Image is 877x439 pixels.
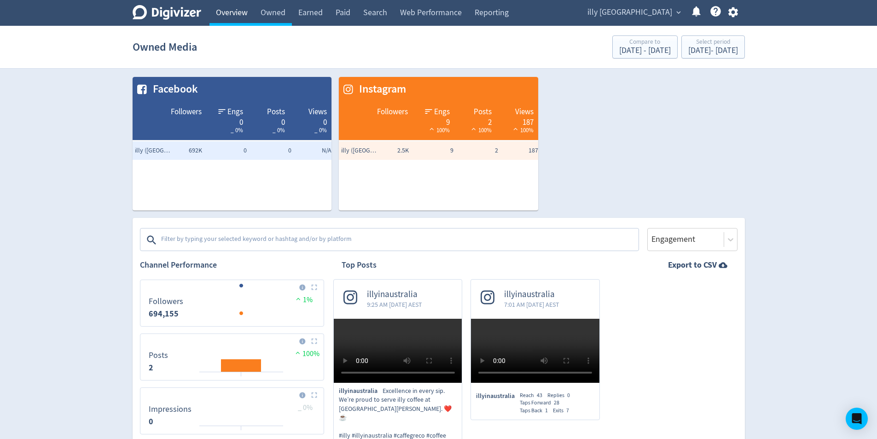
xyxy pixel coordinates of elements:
[500,141,545,160] td: 187
[688,47,738,55] div: [DATE] - [DATE]
[267,106,285,117] span: Posts
[294,295,303,302] img: positive-performance.svg
[846,408,868,430] div: Open Intercom Messenger
[252,117,285,124] div: 0
[204,141,249,160] td: 0
[294,295,313,304] span: 1%
[377,106,408,117] span: Followers
[133,77,332,211] table: customized table
[411,141,456,160] td: 9
[149,416,153,427] strong: 0
[587,5,672,20] span: illy [GEOGRAPHIC_DATA]
[367,300,422,309] span: 9:25 AM [DATE] AEST
[354,82,406,97] span: Instagram
[140,259,324,271] h2: Channel Performance
[341,146,378,155] span: illy (AU, NZ)
[308,106,327,117] span: Views
[311,338,317,344] img: Placeholder
[148,82,198,97] span: Facebook
[236,375,247,382] text: 21/08
[520,407,553,415] div: Taps Back
[619,47,671,55] div: [DATE] - [DATE]
[249,141,294,160] td: 0
[545,407,548,414] span: 1
[144,338,320,376] svg: Posts 2
[459,117,492,124] div: 2
[211,117,244,124] div: 0
[547,392,575,399] div: Replies
[417,117,450,124] div: 9
[553,407,574,415] div: Exits
[434,106,450,117] span: Engs
[469,125,478,132] img: positive-performance-white.svg
[456,141,500,160] td: 2
[293,349,302,356] img: positive-performance.svg
[554,399,559,406] span: 28
[520,392,547,399] div: Reach
[171,106,202,117] span: Followers
[427,126,450,134] span: 100%
[511,126,534,134] span: 100%
[149,308,179,319] strong: 694,155
[520,399,564,407] div: Taps Forward
[144,284,320,322] svg: Followers 0
[515,106,534,117] span: Views
[227,106,243,117] span: Engs
[367,289,422,300] span: illyinaustralia
[504,289,559,300] span: illyinaustralia
[567,392,570,399] span: 0
[674,8,683,17] span: expand_more
[619,39,671,47] div: Compare to
[149,296,183,307] dt: Followers
[471,280,599,415] a: illyinaustralia7:01 AM [DATE] AESTillyinaustraliaReach43Replies0Taps Forward28Taps Back1Exits7
[681,35,745,59] button: Select period[DATE]- [DATE]
[273,126,285,134] span: _ 0%
[231,126,243,134] span: _ 0%
[311,392,317,398] img: Placeholder
[293,349,319,358] span: 100%
[511,125,520,132] img: positive-performance-white.svg
[149,362,153,373] strong: 2
[501,117,534,124] div: 187
[584,5,683,20] button: illy [GEOGRAPHIC_DATA]
[537,392,542,399] span: 43
[294,141,338,160] td: N/A
[476,392,520,401] span: illyinaustralia
[311,284,317,290] img: Placeholder
[314,126,327,134] span: _ 0%
[566,407,569,414] span: 7
[149,350,168,361] dt: Posts
[135,146,172,155] span: illy (AU, NZ)
[474,106,492,117] span: Posts
[294,117,327,124] div: 0
[504,300,559,309] span: 7:01 AM [DATE] AEST
[469,126,492,134] span: 100%
[688,39,738,47] div: Select period
[160,141,205,160] td: 692K
[144,392,320,430] svg: Impressions 0
[427,125,436,132] img: positive-performance-white.svg
[133,32,197,62] h1: Owned Media
[339,386,383,396] span: illyinaustralia
[339,77,538,211] table: customized table
[612,35,678,59] button: Compare to[DATE] - [DATE]
[342,259,377,271] h2: Top Posts
[149,404,192,415] dt: Impressions
[298,403,313,412] span: _ 0%
[668,259,717,271] strong: Export to CSV
[366,141,411,160] td: 2.5K
[236,429,247,436] text: 21/08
